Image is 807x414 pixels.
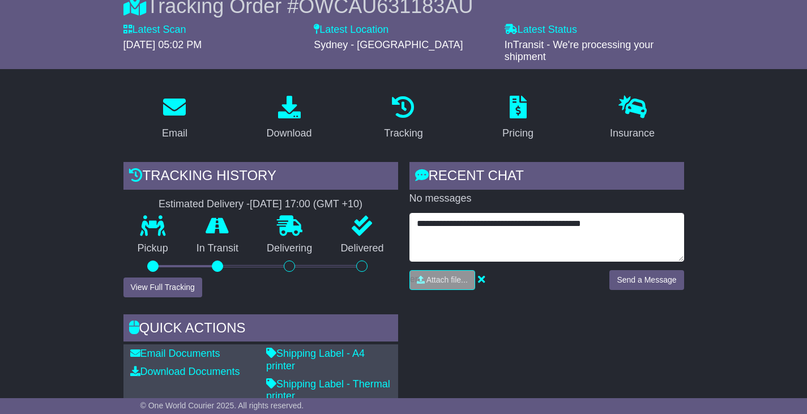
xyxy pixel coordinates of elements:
[123,162,398,193] div: Tracking history
[182,242,253,255] p: In Transit
[603,92,662,145] a: Insurance
[123,278,202,297] button: View Full Tracking
[123,39,202,50] span: [DATE] 05:02 PM
[123,242,182,255] p: Pickup
[495,92,541,145] a: Pricing
[384,126,422,141] div: Tracking
[250,198,362,211] div: [DATE] 17:00 (GMT +10)
[155,92,195,145] a: Email
[377,92,430,145] a: Tracking
[314,39,463,50] span: Sydney - [GEOGRAPHIC_DATA]
[505,39,654,63] span: InTransit - We're processing your shipment
[259,92,319,145] a: Download
[130,366,240,377] a: Download Documents
[253,242,326,255] p: Delivering
[610,126,655,141] div: Insurance
[266,348,365,372] a: Shipping Label - A4 printer
[409,162,684,193] div: RECENT CHAT
[314,24,388,36] label: Latest Location
[123,314,398,345] div: Quick Actions
[502,126,533,141] div: Pricing
[266,378,390,402] a: Shipping Label - Thermal printer
[162,126,187,141] div: Email
[326,242,398,255] p: Delivered
[123,198,398,211] div: Estimated Delivery -
[130,348,220,359] a: Email Documents
[409,193,684,205] p: No messages
[505,24,577,36] label: Latest Status
[140,401,304,410] span: © One World Courier 2025. All rights reserved.
[123,24,186,36] label: Latest Scan
[609,270,684,290] button: Send a Message
[266,126,311,141] div: Download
